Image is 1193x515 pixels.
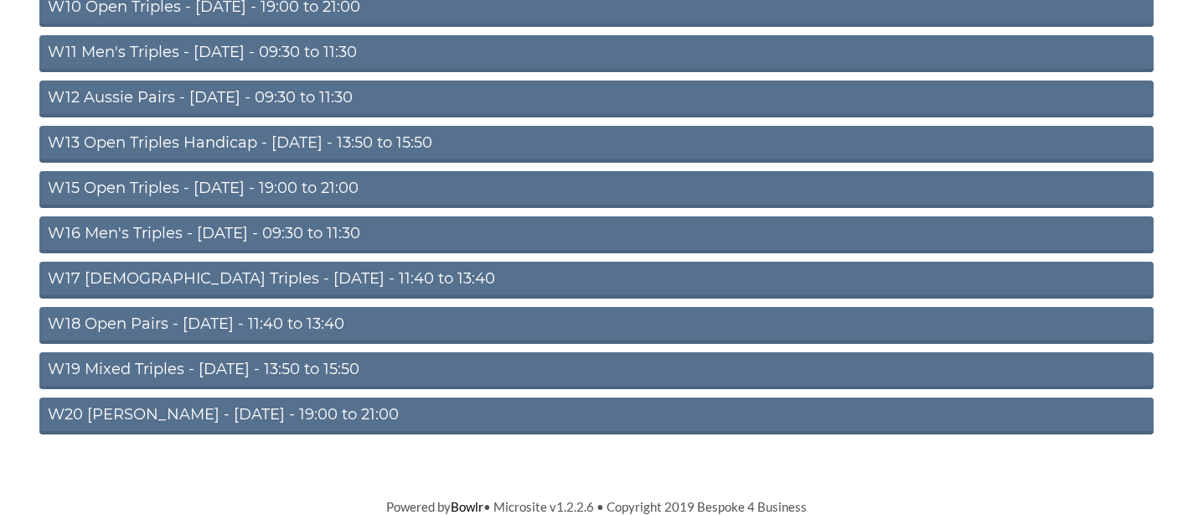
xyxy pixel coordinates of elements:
[39,171,1154,208] a: W15 Open Triples - [DATE] - 19:00 to 21:00
[39,398,1154,434] a: W20 [PERSON_NAME] - [DATE] - 19:00 to 21:00
[451,499,483,514] a: Bowlr
[39,35,1154,72] a: W11 Men's Triples - [DATE] - 09:30 to 11:30
[39,81,1154,117] a: W12 Aussie Pairs - [DATE] - 09:30 to 11:30
[39,352,1154,389] a: W19 Mixed Triples - [DATE] - 13:50 to 15:50
[39,307,1154,344] a: W18 Open Pairs - [DATE] - 11:40 to 13:40
[39,262,1154,299] a: W17 [DEMOGRAPHIC_DATA] Triples - [DATE] - 11:40 to 13:40
[39,216,1154,253] a: W16 Men's Triples - [DATE] - 09:30 to 11:30
[39,126,1154,163] a: W13 Open Triples Handicap - [DATE] - 13:50 to 15:50
[386,499,807,514] span: Powered by • Microsite v1.2.2.6 • Copyright 2019 Bespoke 4 Business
